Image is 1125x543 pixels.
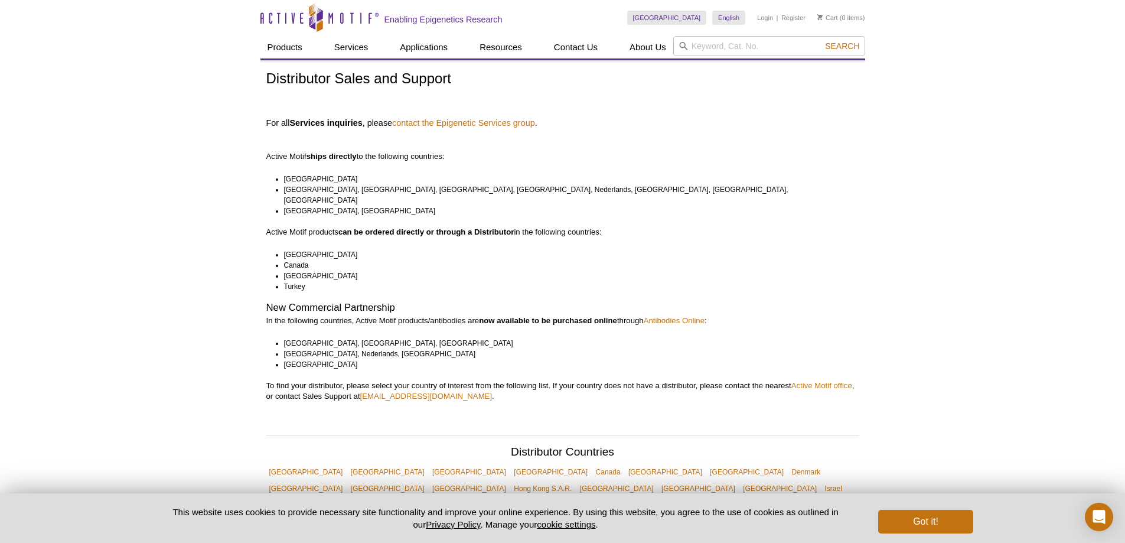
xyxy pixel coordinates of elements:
[479,316,617,325] strong: now available to be purchased online
[817,14,838,22] a: Cart
[429,464,509,480] a: [GEOGRAPHIC_DATA]
[825,41,859,51] span: Search
[788,464,823,480] a: Denmark
[266,303,859,313] h2: New Commercial Partnership
[511,464,591,480] a: [GEOGRAPHIC_DATA]
[284,281,849,292] li: Turkey
[781,14,806,22] a: Register
[266,130,859,162] p: Active Motif to the following countries:
[791,381,852,390] a: Active Motif office
[537,519,595,529] button: cookie settings
[284,206,849,216] li: [GEOGRAPHIC_DATA], [GEOGRAPHIC_DATA]
[821,41,863,51] button: Search
[472,36,529,58] a: Resources
[712,11,745,25] a: English
[644,316,705,325] a: Antibodies Online
[627,11,707,25] a: [GEOGRAPHIC_DATA]
[266,447,859,461] h2: Distributor Countries
[878,510,973,534] button: Got it!
[348,464,428,480] a: [GEOGRAPHIC_DATA]
[822,480,845,497] a: Israel
[284,271,849,281] li: [GEOGRAPHIC_DATA]
[338,227,514,236] strong: can be ordered directly or through a Distributor
[348,480,428,497] a: [GEOGRAPHIC_DATA]
[673,36,865,56] input: Keyword, Cat. No.
[260,36,309,58] a: Products
[625,464,705,480] a: [GEOGRAPHIC_DATA]
[266,480,346,497] a: [GEOGRAPHIC_DATA]
[740,480,820,497] a: [GEOGRAPHIC_DATA]
[658,480,738,497] a: [GEOGRAPHIC_DATA]
[817,11,865,25] li: (0 items)
[266,464,346,480] a: [GEOGRAPHIC_DATA]
[284,338,849,349] li: [GEOGRAPHIC_DATA], [GEOGRAPHIC_DATA], [GEOGRAPHIC_DATA]
[266,316,859,326] p: In the following countries, Active Motif products/antibodies are through :
[511,480,575,497] a: Hong Kong S.A.R.
[392,118,535,128] a: contact the Epigenetic Services group
[622,36,673,58] a: About Us
[266,381,859,402] p: To find your distributor, please select your country of interest from the following list. If your...
[284,260,849,271] li: Canada
[429,480,509,497] a: [GEOGRAPHIC_DATA]
[547,36,605,58] a: Contact Us
[289,118,362,128] strong: Services inquiries
[777,11,778,25] li: |
[266,227,859,238] p: Active Motif products in the following countries:
[1085,503,1113,531] div: Open Intercom Messenger
[284,359,849,370] li: [GEOGRAPHIC_DATA]
[284,249,849,260] li: [GEOGRAPHIC_DATA]
[360,392,493,401] a: [EMAIL_ADDRESS][DOMAIN_NAME]
[284,184,849,206] li: [GEOGRAPHIC_DATA], [GEOGRAPHIC_DATA], [GEOGRAPHIC_DATA], [GEOGRAPHIC_DATA], Nederlands, [GEOGRAPH...
[384,14,503,25] h2: Enabling Epigenetics Research
[266,71,859,88] h1: Distributor Sales and Support
[284,349,849,359] li: [GEOGRAPHIC_DATA], Nederlands, [GEOGRAPHIC_DATA]
[817,14,823,20] img: Your Cart
[284,174,849,184] li: [GEOGRAPHIC_DATA]
[426,519,480,529] a: Privacy Policy
[757,14,773,22] a: Login
[577,480,657,497] a: [GEOGRAPHIC_DATA]
[152,506,859,531] p: This website uses cookies to provide necessary site functionality and improve your online experie...
[393,36,455,58] a: Applications
[593,464,624,480] a: Canada
[707,464,787,480] a: [GEOGRAPHIC_DATA]
[327,36,376,58] a: Services
[266,118,859,128] h4: For all , please .
[306,152,357,161] strong: ships directly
